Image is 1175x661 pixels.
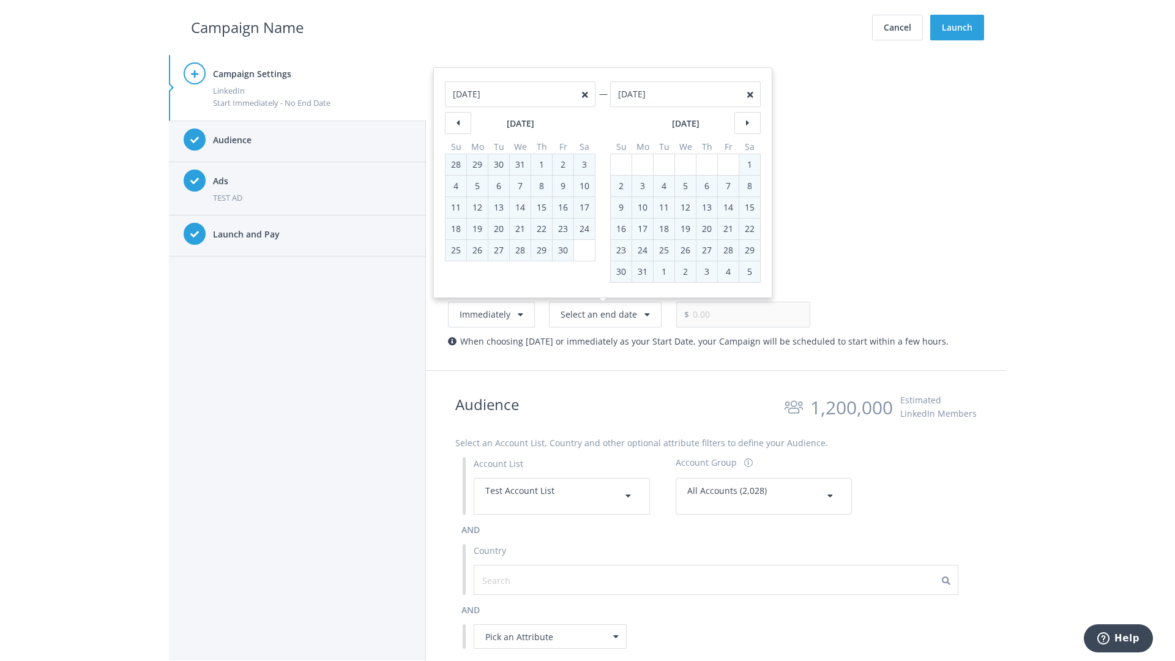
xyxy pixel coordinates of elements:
div: Start Immediately - No End Date [213,97,411,109]
div: 21 [718,218,739,239]
caption: [DATE] [610,117,761,130]
div: When choosing [DATE] or immediately as your Start Date, your Campaign will be scheduled to start ... [448,335,984,348]
div: 2 [677,261,693,282]
div: 26 [467,240,488,261]
div: 25 [446,240,466,261]
div: 18 [446,218,466,239]
div: 9 [555,176,571,196]
div: 18 [654,218,674,239]
div: 13 [488,197,509,218]
div: 22 [739,218,760,239]
div: 11 [654,197,674,218]
label: Select an Account List, Country and other optional attribute filters to define your Audience. [455,436,828,450]
button: close [582,91,588,99]
span: and [461,524,480,536]
div: 17 [574,197,595,218]
div: Account Group [676,456,737,469]
div: 6 [491,176,507,196]
div: 3 [576,154,592,175]
div: 9 [613,197,629,218]
h4: Ads [213,174,411,188]
div: 13 [696,197,717,218]
div: 19 [467,218,488,239]
div: 5 [677,176,693,196]
div: 19 [675,218,696,239]
h2: Campaign Name [191,16,304,39]
div: 26 [675,240,696,261]
div: All Accounts (2,028) [687,484,840,509]
div: 1 [534,154,550,175]
label: Account List [474,457,523,471]
div: 7 [720,176,736,196]
div: 20 [488,218,509,239]
div: 1 [742,154,758,175]
span: Test Account List [485,485,554,496]
div: 14 [510,197,531,218]
h2: Audience [455,393,519,422]
div: 2 [613,176,629,196]
div: 11 [446,197,466,218]
div: 1,200,000 [810,393,893,422]
div: 5 [742,261,758,282]
button: close [747,91,753,99]
th: Fr [553,140,574,154]
div: 12 [467,197,488,218]
div: 25 [654,240,674,261]
h4: Audience [213,133,411,147]
div: 15 [531,197,552,218]
div: 2 [555,154,571,175]
div: LinkedIn [213,84,411,97]
div: 4 [656,176,672,196]
div: 30 [553,240,573,261]
caption: [DATE] [445,117,595,130]
div: 15 [739,197,760,218]
h4: Campaign Settings [213,67,411,81]
div: Test Account List [485,484,638,509]
th: Mo [467,140,488,154]
div: 22 [531,218,552,239]
th: Th [531,140,553,154]
th: We [510,140,531,154]
div: 31 [632,261,653,282]
th: Tu [488,140,510,154]
div: 28 [718,240,739,261]
button: Cancel [872,15,923,40]
h4: Launch and Pay [213,228,411,241]
div: 16 [553,197,573,218]
th: Sa [574,140,595,154]
iframe: Opens a widget where you can find more information [1084,624,1153,655]
div: 23 [553,218,573,239]
div: 23 [611,240,632,261]
div: 10 [574,176,595,196]
div: Pick an Attribute [474,624,627,649]
div: 30 [611,261,632,282]
span: All Accounts (2,028) [687,485,767,496]
th: Mo [632,140,654,154]
div: 27 [488,240,509,261]
input: Search [482,573,592,587]
th: Tu [654,140,675,154]
div: 29 [531,240,552,261]
div: 17 [632,218,653,239]
div: 4 [720,261,736,282]
div: 24 [632,240,653,261]
div: 10 [632,197,653,218]
div: 16 [611,218,632,239]
label: Country [474,544,506,558]
div: 28 [510,240,531,261]
div: 28 [446,154,466,175]
div: 29 [467,154,488,175]
div: 29 [739,240,760,261]
div: 8 [534,176,550,196]
div: 14 [718,197,739,218]
div: 20 [696,218,717,239]
div: 8 [742,176,758,196]
button: Select an end date [549,302,662,327]
div: 1 [656,261,672,282]
div: 31 [510,154,531,175]
div: 24 [574,218,595,239]
span: and [461,604,480,616]
div: TEST AD [213,192,411,204]
th: Su [446,140,467,154]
